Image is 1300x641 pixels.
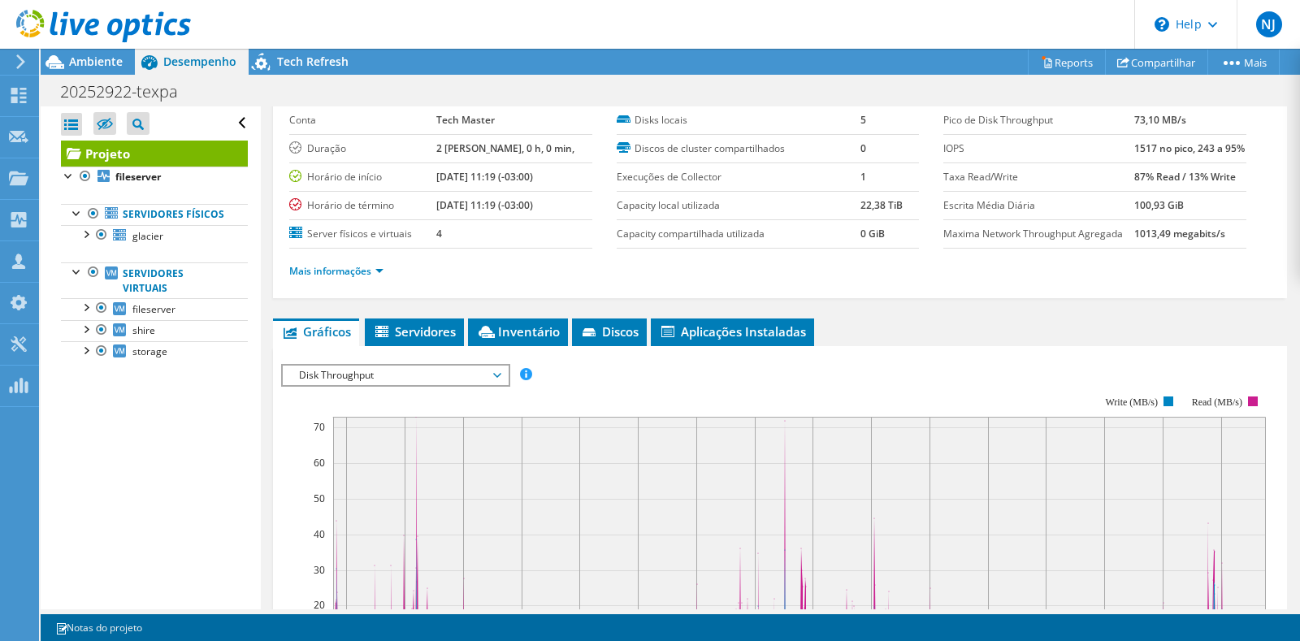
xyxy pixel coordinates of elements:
span: Desempenho [163,54,236,69]
b: 1 [860,170,866,184]
a: Compartilhar [1105,50,1208,75]
label: IOPS [943,141,1133,157]
b: 5 [860,113,866,127]
a: fileserver [61,167,248,188]
span: fileserver [132,302,175,316]
label: Pico de Disk Throughput [943,112,1133,128]
label: Capacity local utilizada [617,197,861,214]
span: Inventário [476,323,560,340]
text: 30 [314,563,325,577]
a: Notas do projeto [44,617,154,638]
b: 0 [860,141,866,155]
b: 22,38 TiB [860,198,903,212]
a: Mais informações [289,264,383,278]
a: Projeto [61,141,248,167]
svg: \n [1155,17,1169,32]
span: Discos [580,323,639,340]
label: Conta [289,112,436,128]
b: [DATE] 11:19 (-03:00) [436,198,533,212]
label: Capacity compartilhada utilizada [617,226,861,242]
text: 50 [314,492,325,505]
b: 1013,49 megabits/s [1134,227,1225,240]
label: Execuções de Collector [617,169,861,185]
span: NJ [1256,11,1282,37]
span: storage [132,344,167,358]
text: 60 [314,456,325,470]
text: 70 [314,420,325,434]
span: Tech Refresh [277,54,349,69]
a: glacier [61,225,248,246]
b: 1517 no pico, 243 a 95% [1134,141,1245,155]
text: Read (MB/s) [1192,396,1242,408]
text: 20 [314,598,325,612]
b: Tech Master [436,113,495,127]
b: 4 [436,227,442,240]
a: Reports [1028,50,1106,75]
a: shire [61,320,248,341]
label: Horário de início [289,169,436,185]
label: Discos de cluster compartilhados [617,141,861,157]
a: fileserver [61,298,248,319]
b: 2 [PERSON_NAME], 0 h, 0 min, [436,141,574,155]
span: Aplicações Instaladas [659,323,806,340]
span: glacier [132,229,163,243]
a: Mais [1207,50,1280,75]
span: Servidores [373,323,456,340]
label: Disks locais [617,112,861,128]
b: 87% Read / 13% Write [1134,170,1236,184]
text: 40 [314,527,325,541]
a: storage [61,341,248,362]
b: [DATE] 11:19 (-03:00) [436,170,533,184]
label: Taxa Read/Write [943,169,1133,185]
a: Servidores virtuais [61,262,248,298]
span: Ambiente [69,54,123,69]
label: Escrita Média Diária [943,197,1133,214]
text: Write (MB/s) [1106,396,1159,408]
b: 0 GiB [860,227,885,240]
label: Duração [289,141,436,157]
span: Gráficos [281,323,351,340]
a: Servidores físicos [61,204,248,225]
label: Maxima Network Throughput Agregada [943,226,1133,242]
b: fileserver [115,170,161,184]
span: Disk Throughput [291,366,500,385]
b: 73,10 MB/s [1134,113,1186,127]
label: Server físicos e virtuais [289,226,436,242]
span: shire [132,323,155,337]
label: Horário de término [289,197,436,214]
b: 100,93 GiB [1134,198,1184,212]
h1: 20252922-texpa [53,83,203,101]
